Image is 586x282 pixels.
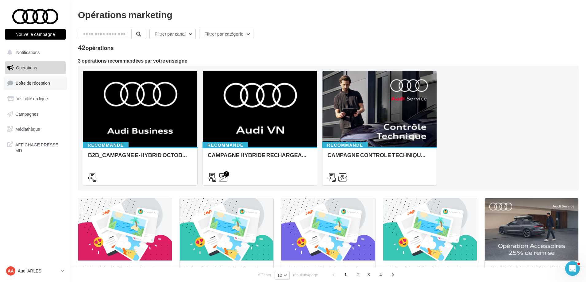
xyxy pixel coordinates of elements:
span: Opérations [16,65,37,70]
button: 12 [275,271,290,280]
a: AFFICHAGE PRESSE MD [4,138,67,156]
a: Médiathèque [4,123,67,136]
div: 3 opérations recommandées par votre enseigne [78,58,579,63]
button: Filtrer par catégorie [199,29,253,39]
div: 42 [78,44,114,51]
a: AA Audi ARLES [5,265,66,277]
span: 12 [277,273,282,278]
span: Campagnes [15,111,39,116]
span: Visibilité en ligne [17,96,48,101]
span: Notifications [16,50,40,55]
div: B2B_CAMPAGNE E-HYBRID OCTOBRE [88,152,192,164]
span: 1 [341,270,351,280]
div: Calendrier éditorial national : semaine du 22.09 au 28.09 [83,265,167,278]
div: Calendrier éditorial national : semaine du 15.09 au 21.09 [185,265,268,278]
div: Calendrier éditorial national : du 02.09 au 15.09 [388,265,472,278]
button: Filtrer par canal [149,29,196,39]
div: Opérations marketing [78,10,579,19]
span: 3 [364,270,374,280]
span: Afficher [258,272,271,278]
button: Nouvelle campagne [5,29,66,40]
span: Médiathèque [15,126,40,132]
a: Opérations [4,61,67,74]
div: Calendrier éditorial national : semaine du 08.09 au 14.09 [286,265,370,278]
span: résultats/page [293,272,318,278]
div: 3 [224,171,229,177]
p: Audi ARLES [18,268,59,274]
span: AFFICHAGE PRESSE MD [15,141,63,154]
div: Recommandé [83,142,129,149]
div: opérations [85,45,114,51]
div: Recommandé [322,142,368,149]
a: Boîte de réception [4,76,67,90]
span: AA [8,268,14,274]
a: Visibilité en ligne [4,92,67,105]
span: 4 [376,270,386,280]
button: Notifications [4,46,64,59]
span: Boîte de réception [16,80,50,86]
div: ACCESSOIRES 25% SEPTEMBRE - AUDI SERVICE [490,265,573,278]
span: 2 [353,270,363,280]
div: CAMPAGNE CONTROLE TECHNIQUE 25€ OCTOBRE [327,152,432,164]
iframe: Intercom live chat [565,261,580,276]
div: Recommandé [202,142,248,149]
a: Campagnes [4,108,67,121]
div: CAMPAGNE HYBRIDE RECHARGEABLE [208,152,312,164]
